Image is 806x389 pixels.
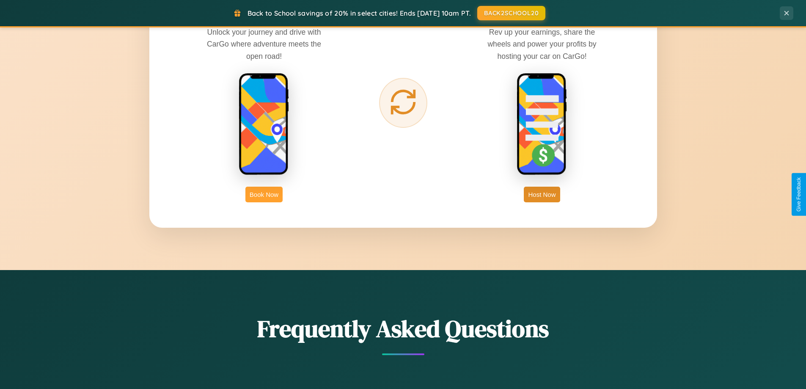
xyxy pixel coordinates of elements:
h2: Frequently Asked Questions [149,312,657,345]
p: Rev up your earnings, share the wheels and power your profits by hosting your car on CarGo! [479,26,605,62]
button: Book Now [245,187,283,202]
img: rent phone [239,73,289,176]
span: Back to School savings of 20% in select cities! Ends [DATE] 10am PT. [248,9,471,17]
img: host phone [517,73,567,176]
p: Unlock your journey and drive with CarGo where adventure meets the open road! [201,26,327,62]
button: BACK2SCHOOL20 [477,6,545,20]
div: Give Feedback [796,177,802,212]
button: Host Now [524,187,560,202]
